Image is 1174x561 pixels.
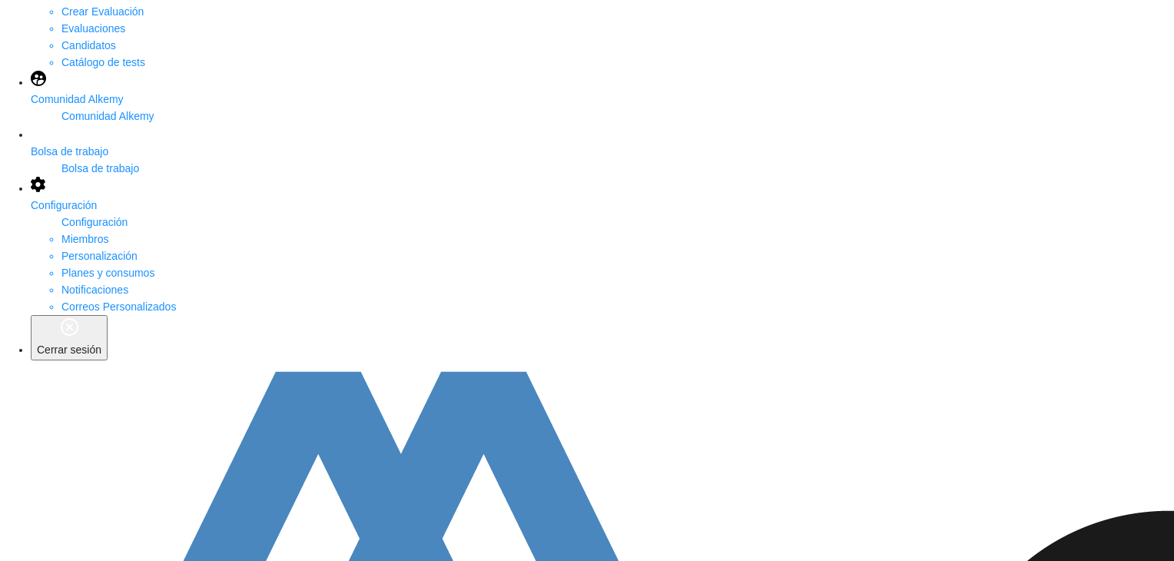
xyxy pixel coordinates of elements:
a: Notificaciones [61,284,128,296]
span: Cerrar sesión [37,344,101,356]
span: Bolsa de trabajo [61,162,139,174]
a: Miembros [61,233,108,245]
a: Personalización [61,250,138,262]
span: Comunidad Alkemy [61,110,154,122]
a: Candidatos [61,39,116,51]
a: Catálogo de tests [61,56,145,68]
a: Correos Personalizados [61,300,176,313]
a: Crear Evaluación [61,5,144,18]
span: Comunidad Alkemy [31,93,124,105]
a: Planes y consumos [61,267,154,279]
span: Configuración [61,216,128,228]
span: Bolsa de trabajo [31,145,108,158]
button: Cerrar sesión [31,315,108,360]
span: Configuración [31,199,97,211]
a: Evaluaciones [61,22,125,35]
